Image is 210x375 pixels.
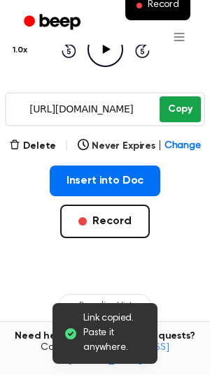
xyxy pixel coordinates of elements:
span: Contact us [8,342,202,367]
a: [EMAIL_ADDRESS][DOMAIN_NAME] [68,343,169,365]
button: Record [60,205,149,238]
button: Open menu [162,20,196,54]
a: Beep [14,9,93,36]
button: Recording History [59,294,151,316]
button: Insert into Doc [50,166,161,196]
button: Copy [160,96,201,122]
button: Never Expires|Change [78,139,201,154]
button: 1.0x [11,38,32,62]
span: Link copied. Paste it anywhere. [83,311,146,355]
span: Recording History [79,299,142,311]
span: | [158,139,162,154]
span: Change [164,139,201,154]
button: Delete [9,139,56,154]
span: | [64,138,69,154]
